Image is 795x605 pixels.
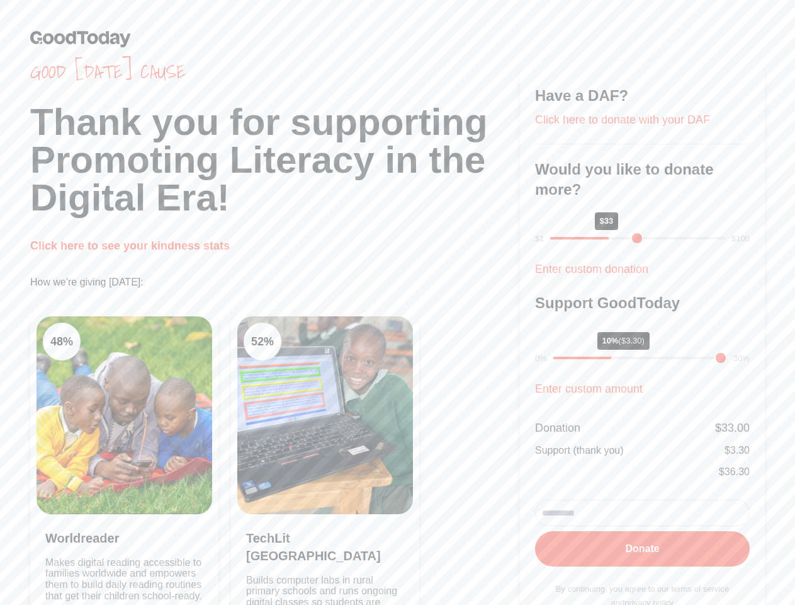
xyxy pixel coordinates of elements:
img: Clean Air Task Force [37,316,212,514]
button: Donate [535,531,750,567]
div: $ [725,443,750,458]
h3: TechLit [GEOGRAPHIC_DATA] [246,529,404,565]
img: Clean Cooking Alliance [237,316,413,514]
p: How we're giving [DATE]: [30,275,520,290]
div: $1 [535,233,544,245]
div: $ [719,464,750,480]
span: 3.30 [730,445,750,456]
div: 52 % [244,323,281,360]
h3: Worldreader [45,529,203,547]
a: Click here to donate with your DAF [535,113,710,126]
a: Enter custom donation [535,263,648,275]
div: $ [715,419,750,437]
div: 0% [535,352,547,365]
div: $100 [731,233,750,245]
span: ($3.30) [619,336,645,345]
div: 30% [733,352,750,365]
div: Donation [535,419,580,437]
h3: Have a DAF? [535,86,750,106]
div: 10% [597,332,650,350]
h1: Thank you for supporting Promoting Literacy in the Digital Era! [30,103,520,217]
img: GoodToday [30,30,131,47]
span: 33.00 [721,422,750,434]
div: $33 [595,212,619,230]
h3: Would you like to donate more? [535,159,750,200]
h3: Support GoodToday [535,293,750,313]
span: Good [DATE] cause [30,60,520,83]
div: Support (thank you) [535,443,624,458]
div: 48 % [43,323,81,360]
span: 36.30 [725,466,750,477]
a: Click here to see your kindness stats [30,239,230,252]
a: Enter custom amount [535,383,643,395]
